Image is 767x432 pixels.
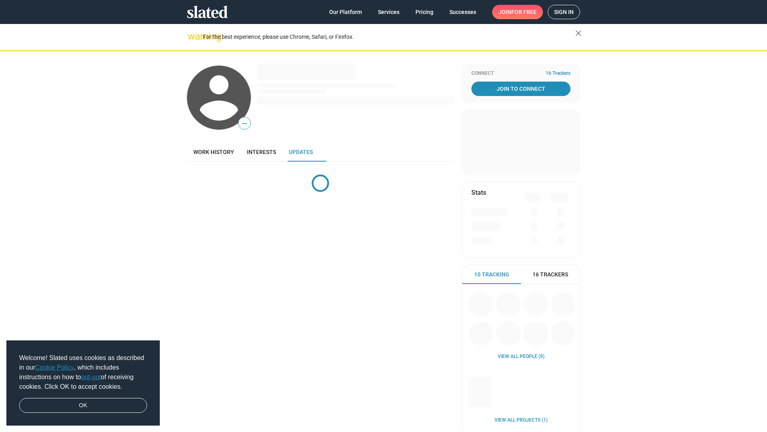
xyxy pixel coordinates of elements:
[193,149,234,155] span: Work history
[19,353,147,392] span: Welcome! Slated uses cookies as described in our , which includes instructions on how to of recei...
[574,28,583,38] mat-icon: close
[329,5,362,19] span: Our Platform
[282,142,319,162] a: Updates
[473,82,569,96] span: Join To Connect
[533,271,568,278] span: 16 Trackers
[499,5,537,19] span: Join
[203,32,575,42] div: For the best experience, please use Chrome, Safari, or Firefox.
[81,374,101,380] a: opt-out
[443,5,483,19] a: Successes
[548,5,580,19] a: Sign in
[449,5,476,19] span: Successes
[6,340,160,426] div: cookieconsent
[19,398,147,413] a: dismiss cookie message
[187,142,240,162] a: Work history
[498,354,544,360] a: View all People (9)
[471,188,486,197] mat-card-title: Stats
[247,149,276,155] span: Interests
[546,70,570,77] span: 16 Trackers
[511,5,537,19] span: for free
[409,5,440,19] a: Pricing
[188,32,197,41] mat-icon: warning
[240,142,282,162] a: Interests
[323,5,368,19] a: Our Platform
[474,271,509,278] span: 10 Tracking
[471,70,570,77] div: Connect
[378,5,399,19] span: Services
[35,364,74,371] a: Cookie Policy
[492,5,543,19] a: Joinfor free
[495,417,548,424] a: View all Projects (1)
[471,82,570,96] a: Join To Connect
[554,5,574,19] span: Sign in
[415,5,433,19] span: Pricing
[238,118,250,129] span: —
[289,149,313,155] span: Updates
[372,5,406,19] a: Services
